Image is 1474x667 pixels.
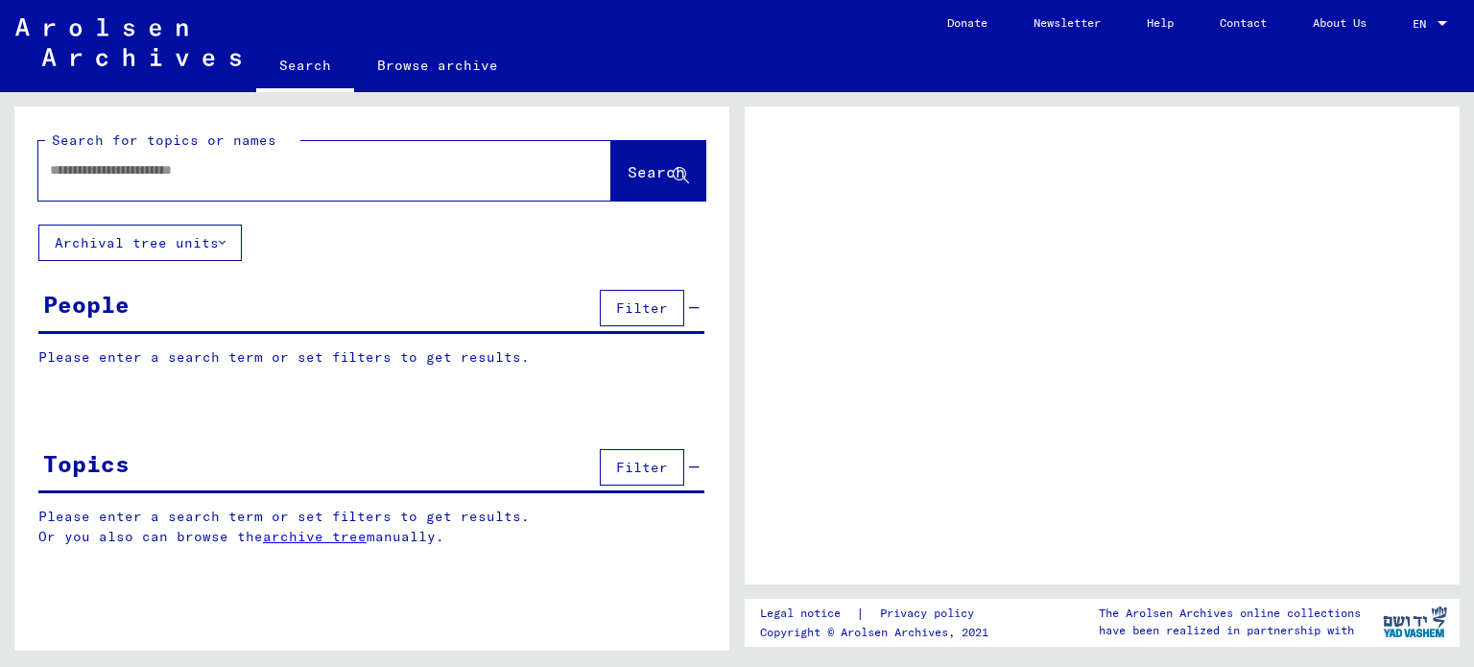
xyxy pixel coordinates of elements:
[354,42,521,88] a: Browse archive
[760,604,856,624] a: Legal notice
[616,459,668,476] span: Filter
[600,449,684,486] button: Filter
[38,225,242,261] button: Archival tree units
[1379,598,1451,646] img: yv_logo.png
[616,299,668,317] span: Filter
[52,131,276,149] mat-label: Search for topics or names
[256,42,354,92] a: Search
[611,141,705,201] button: Search
[1099,622,1361,639] p: have been realized in partnership with
[43,446,130,481] div: Topics
[263,528,367,545] a: archive tree
[38,347,704,368] p: Please enter a search term or set filters to get results.
[760,604,997,624] div: |
[600,290,684,326] button: Filter
[628,162,685,181] span: Search
[1099,605,1361,622] p: The Arolsen Archives online collections
[43,287,130,322] div: People
[38,507,705,547] p: Please enter a search term or set filters to get results. Or you also can browse the manually.
[760,624,997,641] p: Copyright © Arolsen Archives, 2021
[1413,17,1434,31] span: EN
[865,604,997,624] a: Privacy policy
[15,18,241,66] img: Arolsen_neg.svg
